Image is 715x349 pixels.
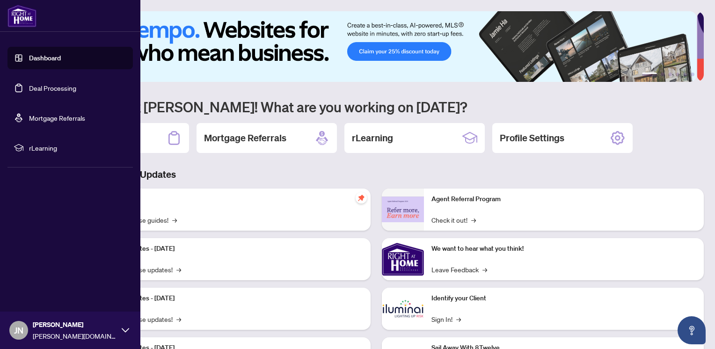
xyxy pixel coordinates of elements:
[7,5,36,27] img: logo
[29,84,76,92] a: Deal Processing
[500,131,564,145] h2: Profile Settings
[356,192,367,204] span: pushpin
[49,11,697,82] img: Slide 0
[482,264,487,275] span: →
[49,168,704,181] h3: Brokerage & Industry Updates
[676,73,679,76] button: 4
[352,131,393,145] h2: rLearning
[431,314,461,324] a: Sign In!→
[204,131,286,145] h2: Mortgage Referrals
[382,196,424,222] img: Agent Referral Program
[642,73,657,76] button: 1
[98,194,363,204] p: Self-Help
[29,143,126,153] span: rLearning
[471,215,476,225] span: →
[431,244,696,254] p: We want to hear what you think!
[431,215,476,225] a: Check it out!→
[431,264,487,275] a: Leave Feedback→
[98,293,363,304] p: Platform Updates - [DATE]
[691,73,694,76] button: 6
[382,288,424,330] img: Identify your Client
[33,320,117,330] span: [PERSON_NAME]
[456,314,461,324] span: →
[668,73,672,76] button: 3
[678,316,706,344] button: Open asap
[176,314,181,324] span: →
[29,54,61,62] a: Dashboard
[98,244,363,254] p: Platform Updates - [DATE]
[661,73,664,76] button: 2
[29,114,85,122] a: Mortgage Referrals
[683,73,687,76] button: 5
[49,98,704,116] h1: Welcome back [PERSON_NAME]! What are you working on [DATE]?
[33,331,117,341] span: [PERSON_NAME][DOMAIN_NAME][EMAIL_ADDRESS][PERSON_NAME][DOMAIN_NAME]
[431,293,696,304] p: Identify your Client
[172,215,177,225] span: →
[176,264,181,275] span: →
[14,324,23,337] span: JN
[382,238,424,280] img: We want to hear what you think!
[431,194,696,204] p: Agent Referral Program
